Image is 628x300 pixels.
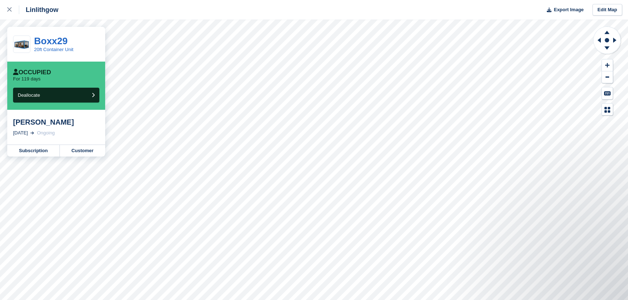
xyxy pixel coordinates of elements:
a: 20ft Container Unit [34,47,73,52]
p: For 119 days [13,76,41,82]
span: Export Image [554,6,583,13]
span: Deallocate [18,92,40,98]
div: Occupied [13,69,51,76]
div: Ongoing [37,129,55,137]
img: arrow-right-light-icn-cde0832a797a2874e46488d9cf13f60e5c3a73dbe684e267c42b8395dfbc2abf.svg [30,132,34,134]
button: Export Image [542,4,584,16]
div: [DATE] [13,129,28,137]
div: Linlithgow [19,5,58,14]
a: Subscription [7,145,60,157]
img: house.png [13,39,30,50]
button: Map Legend [602,104,613,116]
div: [PERSON_NAME] [13,118,99,126]
button: Zoom Out [602,71,613,83]
a: Boxx29 [34,36,68,46]
button: Keyboard Shortcuts [602,87,613,99]
a: Edit Map [592,4,622,16]
a: Customer [60,145,105,157]
button: Deallocate [13,88,99,103]
button: Zoom In [602,59,613,71]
